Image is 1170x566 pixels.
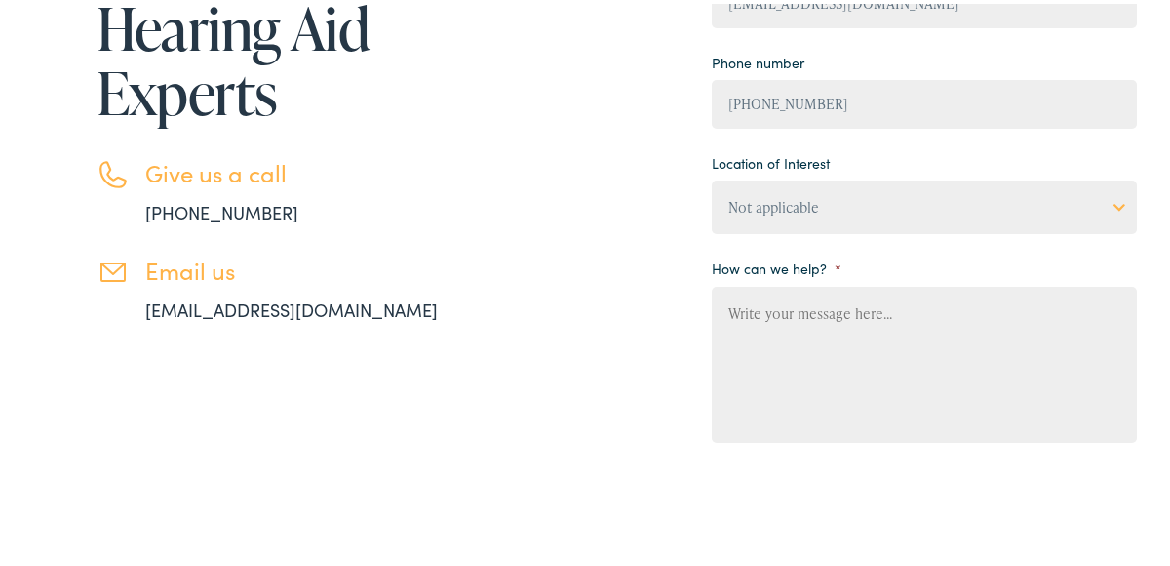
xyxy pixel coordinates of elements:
h3: Email us [145,253,496,281]
label: Phone number [712,50,804,67]
label: Location of Interest [712,150,830,168]
h3: Give us a call [145,155,496,183]
a: [PHONE_NUMBER] [145,196,298,221]
label: How can we help? [712,256,841,273]
input: (XXX) XXX - XXXX [712,76,1137,125]
iframe: reCAPTCHA [712,465,1008,541]
a: [EMAIL_ADDRESS][DOMAIN_NAME] [145,294,438,318]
